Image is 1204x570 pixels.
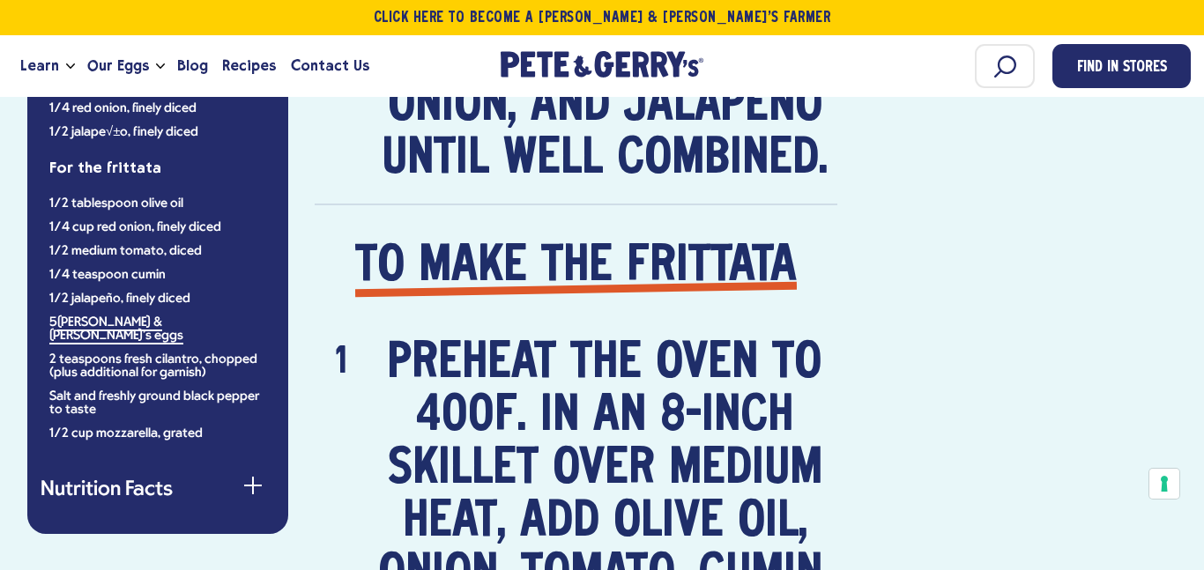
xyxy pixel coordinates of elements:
[177,55,208,77] span: Blog
[49,316,266,343] li: 5
[49,245,266,258] li: 1/2 medium tomato, diced
[49,102,266,115] li: 1/4 red onion, finely diced
[49,427,266,440] li: 1/2 cup mozzarella, grated
[49,126,266,139] li: 1/2 jalape√±o, finely diced
[49,390,266,417] li: Salt and freshly ground black pepper to taste
[13,42,66,90] a: Learn
[49,221,266,234] li: 1/4 cup red onion, finely diced
[41,480,275,501] button: Nutrition Facts
[284,42,376,90] a: Contact Us
[80,42,156,90] a: Our Eggs
[87,55,149,77] span: Our Eggs
[170,42,215,90] a: Blog
[49,353,266,380] li: 2 teaspoons fresh cilantro, chopped (plus additional for garnish)
[355,241,797,293] strong: To make the frittata
[66,63,75,70] button: Open the dropdown menu for Learn
[49,197,266,211] li: 1/2 tablespoon olive oil
[291,55,369,77] span: Contact Us
[975,44,1035,88] input: Search
[49,269,266,282] li: 1/4 teaspoon cumin
[156,63,165,70] button: Open the dropdown menu for Our Eggs
[49,159,161,176] strong: For the frittata
[20,55,59,77] span: Learn
[1077,56,1167,80] span: Find in Stores
[1149,469,1179,499] button: Your consent preferences for tracking technologies
[49,315,183,344] a: [PERSON_NAME] & [PERSON_NAME]'s eggs
[215,42,283,90] a: Recipes
[49,292,266,306] li: 1/2 jalapeño, finely diced
[222,55,276,77] span: Recipes
[1052,44,1191,88] a: Find in Stores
